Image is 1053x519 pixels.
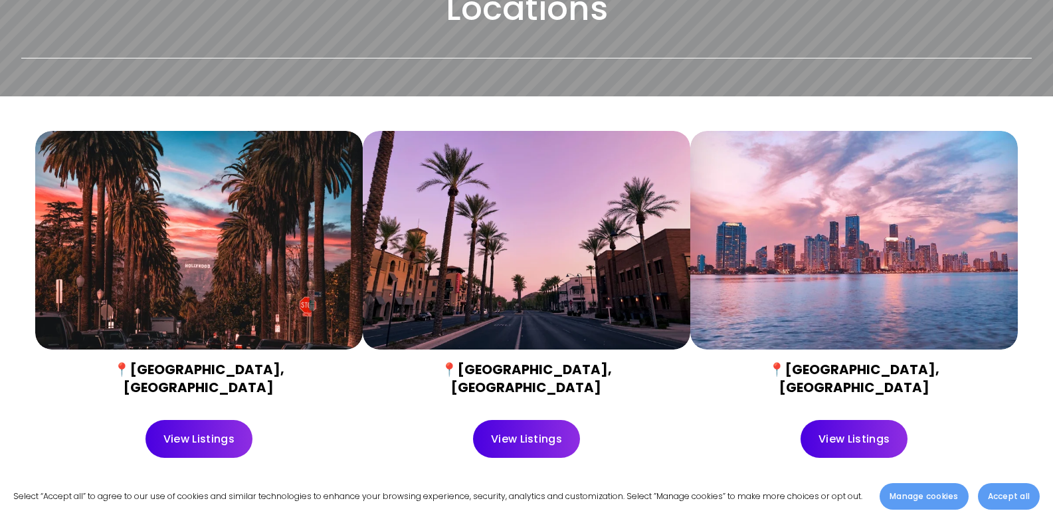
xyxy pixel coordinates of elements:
span: Accept all [988,490,1030,502]
a: View Listings [473,420,580,458]
button: Accept all [978,483,1040,510]
span: Manage cookies [890,490,958,502]
strong: 📍[GEOGRAPHIC_DATA], [GEOGRAPHIC_DATA] [114,360,287,397]
button: Manage cookies [880,483,968,510]
a: View Listings [801,420,908,458]
strong: 📍[GEOGRAPHIC_DATA], [GEOGRAPHIC_DATA] [769,360,942,397]
p: Select “Accept all” to agree to our use of cookies and similar technologies to enhance your brows... [13,489,862,504]
a: View Listings [145,420,252,458]
strong: 📍[GEOGRAPHIC_DATA], [GEOGRAPHIC_DATA] [441,360,615,397]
